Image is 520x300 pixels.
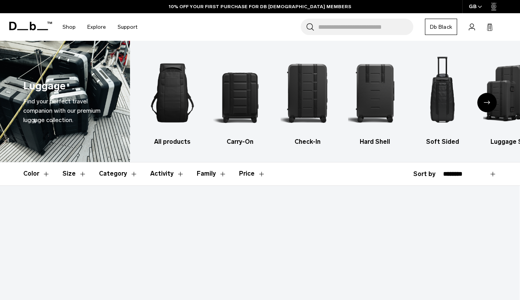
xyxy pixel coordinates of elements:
li: 4 / 6 [348,52,402,147]
a: 10% OFF YOUR FIRST PURCHASE FOR DB [DEMOGRAPHIC_DATA] MEMBERS [169,3,351,10]
li: 1 / 6 [146,52,199,147]
button: Toggle Price [239,162,265,185]
a: Shop [62,13,76,41]
h1: Luggage [23,78,66,94]
a: Db Hard Shell [348,52,402,147]
img: Db [213,52,267,133]
h3: Check-In [281,137,335,147]
h3: Hard Shell [348,137,402,147]
span: Find your perfect travel companion with our premium luggage collection. [23,98,101,124]
li: 2 / 6 [213,52,267,147]
h3: Soft Sided [416,137,470,147]
button: Toggle Filter [99,162,138,185]
h3: Carry-On [213,137,267,147]
a: Db Soft Sided [416,52,470,147]
a: Support [118,13,137,41]
button: Toggle Filter [197,162,227,185]
h3: All products [146,137,199,147]
div: Next slide [477,93,497,112]
a: Db Carry-On [213,52,267,147]
nav: Main Navigation [57,13,143,41]
button: Toggle Filter [150,162,184,185]
a: Db All products [146,52,199,147]
button: Toggle Filter [62,162,87,185]
img: Db [146,52,199,133]
button: Toggle Filter [23,162,50,185]
img: Db [348,52,402,133]
img: Db [281,52,335,133]
img: Db [416,52,470,133]
li: 5 / 6 [416,52,470,147]
a: Explore [87,13,106,41]
a: Db Black [425,19,457,35]
a: Db Check-In [281,52,335,147]
li: 3 / 6 [281,52,335,147]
